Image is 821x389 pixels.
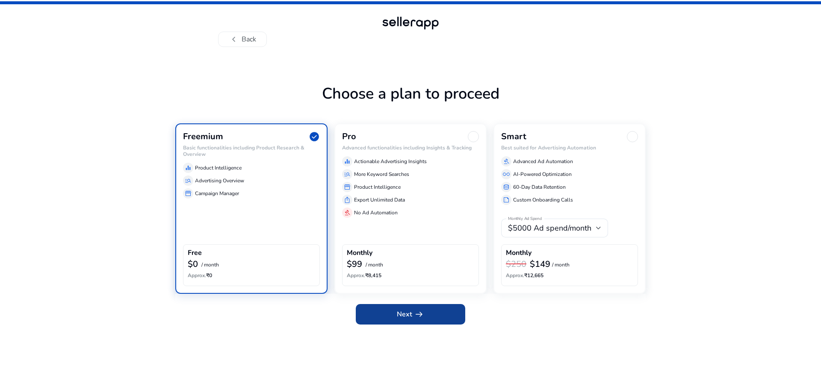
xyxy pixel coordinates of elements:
span: storefront [344,184,351,190]
p: Custom Onboarding Calls [513,196,573,204]
span: chevron_left [229,34,239,44]
p: / month [201,262,219,268]
p: 60-Day Data Retention [513,183,566,191]
h6: Advanced functionalities including Insights & Tracking [342,145,479,151]
p: Advertising Overview [195,177,244,184]
span: Approx. [188,272,206,279]
h3: $250 [506,259,526,269]
h6: ₹8,415 [347,272,474,278]
span: summarize [503,196,510,203]
span: gavel [344,209,351,216]
p: Advanced Ad Automation [513,158,573,165]
span: all_inclusive [503,171,510,178]
h6: Best suited for Advertising Automation [501,145,638,151]
span: $5000 Ad spend/month [508,223,591,233]
p: Actionable Advertising Insights [354,158,427,165]
h6: ₹12,665 [506,272,633,278]
b: $99 [347,258,362,270]
h4: Monthly [347,249,372,257]
span: check_circle [309,131,320,142]
span: storefront [185,190,192,197]
button: chevron_leftBack [218,32,267,47]
p: / month [366,262,383,268]
span: equalizer [344,158,351,165]
button: Nextarrow_right_alt [356,304,465,325]
p: No Ad Automation [354,209,398,216]
span: gavel [503,158,510,165]
span: manage_search [185,177,192,184]
span: manage_search [344,171,351,178]
span: ios_share [344,196,351,203]
h6: Basic functionalities including Product Research & Overview [183,145,320,157]
span: Approx. [347,272,365,279]
p: Product Intelligence [354,183,401,191]
span: Next [397,309,424,319]
span: equalizer [185,164,192,171]
h4: Free [188,249,202,257]
p: More Keyword Searches [354,170,409,178]
p: Product Intelligence [195,164,242,172]
h3: Pro [342,132,356,142]
h1: Choose a plan to proceed [175,85,646,123]
p: / month [552,262,570,268]
b: $149 [530,258,550,270]
span: Approx. [506,272,524,279]
h6: ₹0 [188,272,315,278]
h3: Smart [501,132,526,142]
p: Export Unlimited Data [354,196,405,204]
h4: Monthly [506,249,532,257]
b: $0 [188,258,198,270]
span: arrow_right_alt [414,309,424,319]
p: AI-Powered Optimization [513,170,572,178]
p: Campaign Manager [195,190,239,197]
h3: Freemium [183,132,223,142]
mat-label: Monthly Ad Spend [508,216,542,222]
span: database [503,184,510,190]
